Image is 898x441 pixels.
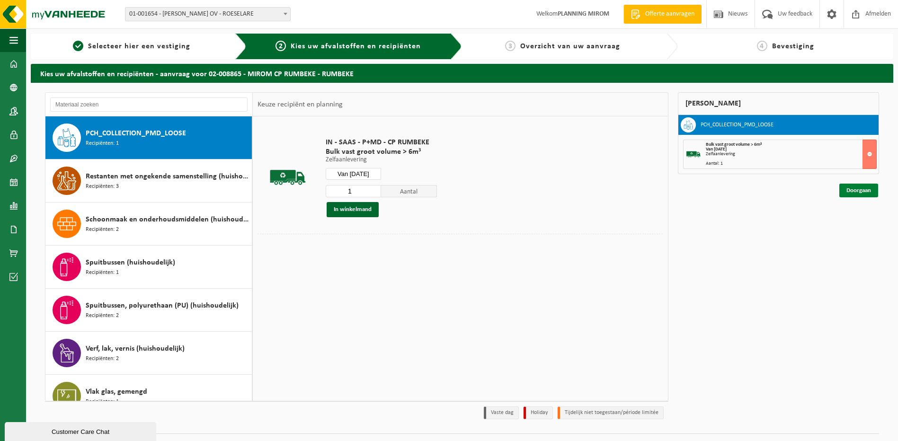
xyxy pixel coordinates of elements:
button: Spuitbussen, polyurethaan (PU) (huishoudelijk) Recipiënten: 2 [45,289,252,332]
span: Kies uw afvalstoffen en recipiënten [291,43,421,50]
input: Selecteer datum [326,168,382,180]
span: Bulk vast groot volume > 6m³ [326,147,437,157]
a: Offerte aanvragen [623,5,702,24]
iframe: chat widget [5,420,158,441]
span: Selecteer hier een vestiging [88,43,190,50]
h2: Kies uw afvalstoffen en recipiënten - aanvraag voor 02-008865 - MIROM CP RUMBEKE - RUMBEKE [31,64,893,82]
h3: PCH_COLLECTION_PMD_LOOSE [701,117,774,132]
span: Spuitbussen, polyurethaan (PU) (huishoudelijk) [86,300,239,311]
li: Vaste dag [484,406,519,419]
span: Recipiënten: 2 [86,311,119,320]
span: Recipiënten: 1 [86,268,119,277]
strong: Van [DATE] [706,147,727,152]
a: Doorgaan [839,184,878,197]
div: Zelfaanlevering [706,152,877,157]
span: Recipiënten: 2 [86,225,119,234]
span: Schoonmaak en onderhoudsmiddelen (huishoudelijk) [86,214,249,225]
span: Aantal [381,185,437,197]
span: 01-001654 - MIROM ROESELARE OV - ROESELARE [125,8,290,21]
span: PCH_COLLECTION_PMD_LOOSE [86,128,186,139]
li: Tijdelijk niet toegestaan/période limitée [558,406,664,419]
span: 4 [757,41,767,51]
span: Recipiënten: 2 [86,354,119,363]
p: Zelfaanlevering [326,157,437,163]
span: 1 [73,41,83,51]
span: 2 [276,41,286,51]
a: 1Selecteer hier een vestiging [36,41,228,52]
li: Holiday [524,406,553,419]
button: PCH_COLLECTION_PMD_LOOSE Recipiënten: 1 [45,116,252,159]
span: Recipiënten: 3 [86,182,119,191]
strong: PLANNING MIROM [558,10,609,18]
span: Offerte aanvragen [643,9,697,19]
span: Recipiënten: 1 [86,397,119,406]
span: Bevestiging [772,43,814,50]
button: Vlak glas, gemengd Recipiënten: 1 [45,375,252,418]
span: Vlak glas, gemengd [86,386,147,397]
button: Spuitbussen (huishoudelijk) Recipiënten: 1 [45,246,252,289]
span: IN - SAAS - P+MD - CP RUMBEKE [326,138,437,147]
button: Verf, lak, vernis (huishoudelijk) Recipiënten: 2 [45,332,252,375]
span: Overzicht van uw aanvraag [520,43,620,50]
button: In winkelmand [327,202,379,217]
div: Keuze recipiënt en planning [253,93,347,116]
div: [PERSON_NAME] [678,92,880,115]
button: Restanten met ongekende samenstelling (huishoudelijk) Recipiënten: 3 [45,159,252,203]
span: Restanten met ongekende samenstelling (huishoudelijk) [86,171,249,182]
span: Verf, lak, vernis (huishoudelijk) [86,343,185,354]
input: Materiaal zoeken [50,97,248,112]
span: Spuitbussen (huishoudelijk) [86,257,175,268]
span: Bulk vast groot volume > 6m³ [706,142,762,147]
span: 01-001654 - MIROM ROESELARE OV - ROESELARE [125,7,291,21]
div: Aantal: 1 [706,161,877,166]
button: Schoonmaak en onderhoudsmiddelen (huishoudelijk) Recipiënten: 2 [45,203,252,246]
span: 3 [505,41,516,51]
span: Recipiënten: 1 [86,139,119,148]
